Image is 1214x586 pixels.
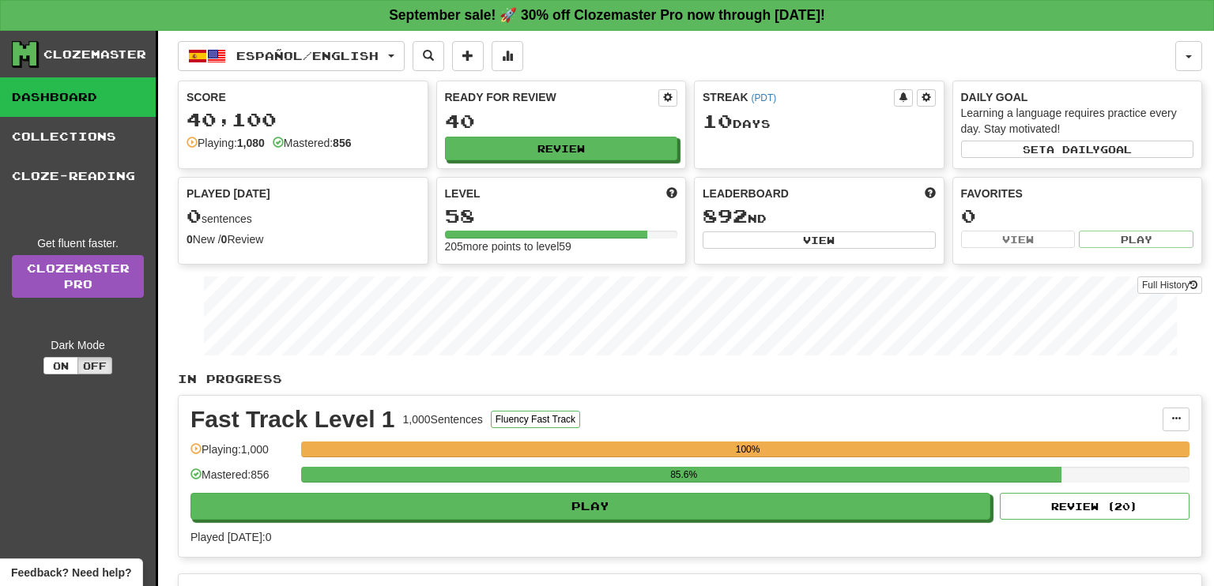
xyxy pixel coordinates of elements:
[190,493,990,520] button: Play
[666,186,677,201] span: Score more points to level up
[187,231,420,247] div: New / Review
[445,186,481,201] span: Level
[333,137,351,149] strong: 856
[77,357,112,374] button: Off
[187,205,202,227] span: 0
[190,467,293,493] div: Mastered: 856
[190,408,395,431] div: Fast Track Level 1
[1137,276,1202,294] button: Full History
[492,41,523,71] button: More stats
[413,41,444,71] button: Search sentences
[187,233,193,246] strong: 0
[237,137,265,149] strong: 1,080
[273,135,352,151] div: Mastered:
[12,235,144,251] div: Get fluent faster.
[389,7,825,23] strong: September sale! 🚀 30% off Clozemaster Pro now through [DATE]!
[961,231,1076,248] button: View
[961,105,1194,137] div: Learning a language requires practice every day. Stay motivated!
[491,411,580,428] button: Fluency Fast Track
[187,135,265,151] div: Playing:
[187,206,420,227] div: sentences
[178,371,1202,387] p: In Progress
[751,92,776,103] a: (PDT)
[961,206,1194,226] div: 0
[445,89,659,105] div: Ready for Review
[961,89,1194,105] div: Daily Goal
[445,137,678,160] button: Review
[306,441,1189,457] div: 100%
[703,231,936,249] button: View
[190,441,293,468] div: Playing: 1,000
[403,411,483,427] div: 1,000 Sentences
[1000,493,1189,520] button: Review (20)
[703,205,748,227] span: 892
[961,186,1194,201] div: Favorites
[306,467,1061,483] div: 85.6%
[12,337,144,353] div: Dark Mode
[445,239,678,254] div: 205 more points to level 59
[1079,231,1193,248] button: Play
[925,186,936,201] span: This week in points, UTC
[703,206,936,227] div: nd
[445,111,678,131] div: 40
[43,47,146,62] div: Clozemaster
[221,233,228,246] strong: 0
[43,357,78,374] button: On
[190,531,271,543] span: Played [DATE]: 0
[703,89,894,105] div: Streak
[187,89,420,105] div: Score
[452,41,484,71] button: Add sentence to collection
[703,110,733,132] span: 10
[236,49,379,62] span: Español / English
[187,110,420,130] div: 40,100
[961,141,1194,158] button: Seta dailygoal
[1046,144,1100,155] span: a daily
[187,186,270,201] span: Played [DATE]
[11,565,131,580] span: Open feedback widget
[703,111,936,132] div: Day s
[445,206,678,226] div: 58
[178,41,405,71] button: Español/English
[12,255,144,298] a: ClozemasterPro
[703,186,789,201] span: Leaderboard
